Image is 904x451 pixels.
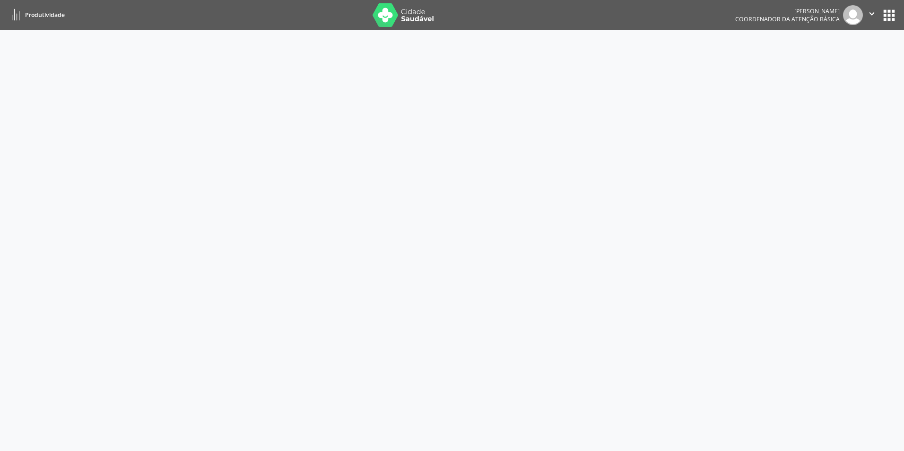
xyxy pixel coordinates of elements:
[863,5,881,25] button: 
[735,15,840,23] span: Coordenador da Atenção Básica
[843,5,863,25] img: img
[867,9,877,19] i: 
[25,11,65,19] span: Produtividade
[881,7,897,24] button: apps
[735,7,840,15] div: [PERSON_NAME]
[7,7,65,23] a: Produtividade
